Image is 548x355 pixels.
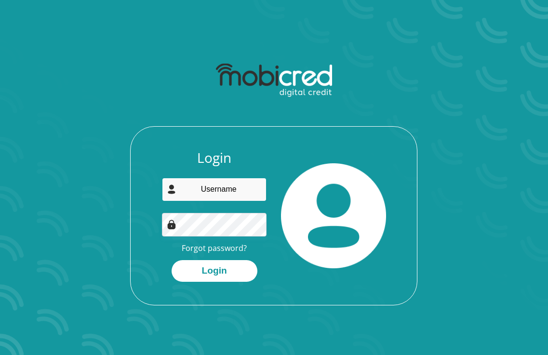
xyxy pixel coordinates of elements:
input: Username [162,178,267,201]
img: user-icon image [167,184,176,194]
img: Image [167,220,176,229]
h3: Login [162,150,267,166]
img: mobicred logo [216,64,332,97]
a: Forgot password? [182,243,247,253]
button: Login [172,260,257,282]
